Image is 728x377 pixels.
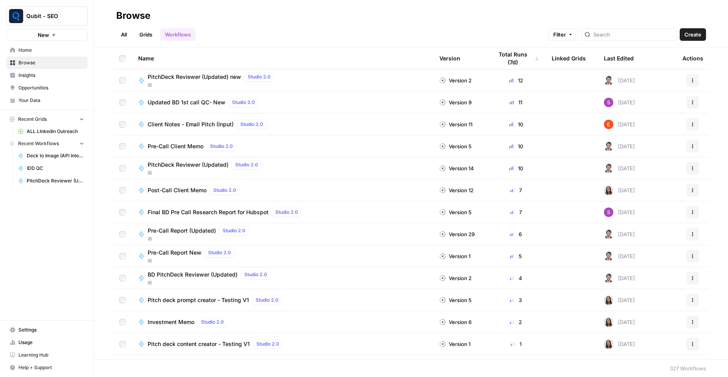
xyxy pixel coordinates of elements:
div: 5 [493,252,539,260]
div: Version 2 [439,76,472,84]
img: ajf8yqgops6ssyjpn8789yzw4nvp [604,120,613,129]
div: [DATE] [604,229,635,239]
div: 10 [493,120,539,128]
span: Home [18,47,84,54]
span: Studio 2.0 [210,143,233,150]
a: Final BD Pre Call Research Report for HubspotStudio 2.0 [138,208,427,217]
div: Version 5 [439,142,472,150]
span: Studio 2.0 [275,209,298,216]
div: [DATE] [604,120,635,129]
span: Post-Call Client Memo [148,186,207,194]
a: PitchDeck Reviewer (Updated) newStudio 2.0IB [138,72,427,89]
div: 10 [493,164,539,172]
span: New [38,31,49,39]
span: Studio 2.0 [213,187,236,194]
span: IB [148,235,252,242]
button: Recent Workflows [6,138,88,149]
span: PitchDeck Reviewer (Updated) new [27,177,84,184]
span: Usage [18,339,84,346]
a: Client Notes - Email Pitch (Input)Studio 2.0 [138,120,427,129]
div: 4 [493,274,539,282]
div: [DATE] [604,208,635,217]
div: 10 [493,142,539,150]
span: Studio 2.0 [201,319,224,326]
span: PitchDeck Reviewer (Updated) [148,161,229,169]
a: Insights [6,69,88,82]
div: Version 14 [439,164,474,172]
img: 35tz4koyam3fgiezpr65b8du18d9 [604,164,613,173]
div: Version 1 [439,340,470,348]
img: 35tz4koyam3fgiezpr65b8du18d9 [604,76,613,85]
div: 1 [493,340,539,348]
a: Post-Call Client MemoStudio 2.0 [138,186,427,195]
img: o172sb5nyouclioljstuaq3tb2gj [604,208,613,217]
div: [DATE] [604,76,635,85]
div: Version 1 [439,252,470,260]
span: Recent Grids [18,116,47,123]
span: Studio 2.0 [235,161,258,168]
div: [DATE] [604,295,635,305]
span: ALL LInkedin Outreach [27,128,84,135]
img: 141n3bijxpn8h033wqhh0520kuqr [604,317,613,327]
div: Total Runs (7d) [493,47,539,69]
a: Workflows [160,28,196,41]
a: Learning Hub [6,349,88,361]
span: Browse [18,59,84,66]
a: Deck to Image (API Integration) [15,149,88,162]
span: Studio 2.0 [248,73,271,80]
span: Deck to Image (API Integration) [27,152,84,159]
button: New [6,29,88,41]
button: Help + Support [6,361,88,374]
a: Pitch deck content creator - Testing V1Studio 2.0 [138,339,427,349]
span: Pitch deck prompt creator - Testing V1 [148,296,249,304]
button: Create [680,28,706,41]
span: Client Notes - Email Pitch (Input) [148,120,234,128]
div: Version 9 [439,98,472,106]
button: Workspace: Qubit - SEO [6,6,88,26]
img: Qubit - SEO Logo [9,9,23,23]
span: Qubit - SEO [26,12,74,20]
span: Settings [18,326,84,333]
div: 12 [493,76,539,84]
div: Version 2 [439,274,472,282]
span: Studio 2.0 [208,249,231,256]
div: [DATE] [604,164,635,173]
a: Settings [6,324,88,336]
span: IB [148,257,238,264]
div: Actions [682,47,703,69]
img: 35tz4koyam3fgiezpr65b8du18d9 [604,229,613,239]
img: 141n3bijxpn8h033wqhh0520kuqr [604,186,613,195]
div: Last Edited [604,47,634,69]
a: PitchDeck Reviewer (Updated)Studio 2.0IB [138,160,427,177]
span: Your Data [18,97,84,104]
a: BD PitchDeck Reviewer (Updated)Studio 2.0IB [138,270,427,286]
div: 327 Workflows [670,364,706,372]
button: Recent Grids [6,113,88,125]
span: Studio 2.0 [223,227,245,234]
span: IB [148,279,274,286]
div: Version [439,47,460,69]
button: Filter [548,28,578,41]
div: Linked Grids [552,47,586,69]
div: Version 11 [439,120,472,128]
a: Grids [135,28,157,41]
a: Your Data [6,94,88,107]
span: PitchDeck Reviewer (Updated) new [148,73,241,81]
a: Opportunities [6,82,88,94]
span: Learning Hub [18,352,84,359]
span: IB [148,82,277,89]
div: Version 12 [439,186,474,194]
div: [DATE] [604,251,635,261]
a: Updated BD 1st call QC- NewStudio 2.0 [138,98,427,107]
a: Home [6,44,88,56]
div: 6 [493,230,539,238]
span: Updated BD 1st call QC- New [148,98,225,106]
div: Version 5 [439,296,472,304]
img: 141n3bijxpn8h033wqhh0520kuqr [604,295,613,305]
div: Browse [116,9,150,22]
a: Pre-Call Client MemoStudio 2.0 [138,142,427,151]
a: Browse [6,56,88,69]
span: Studio 2.0 [256,297,278,304]
span: Filter [553,31,566,38]
span: Studio 2.0 [244,271,267,278]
